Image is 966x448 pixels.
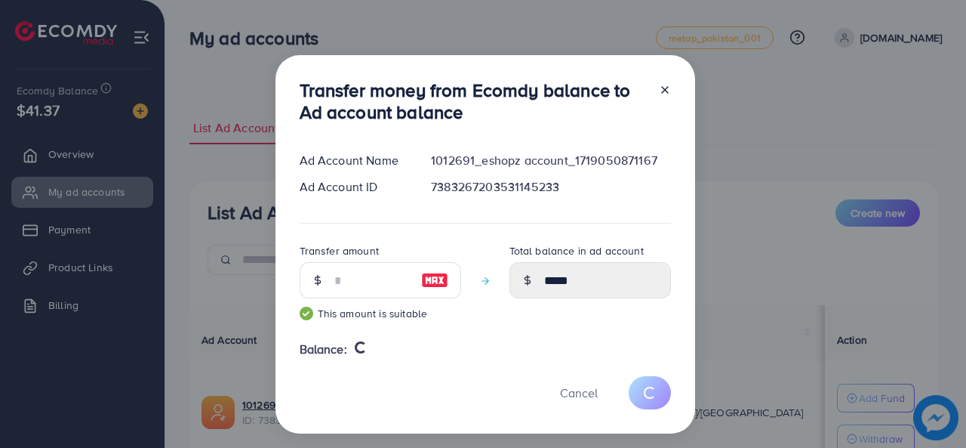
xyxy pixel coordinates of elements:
[421,271,448,289] img: image
[300,306,461,321] small: This amount is suitable
[541,376,617,409] button: Cancel
[419,152,682,169] div: 1012691_eshopz account_1719050871167
[300,243,379,258] label: Transfer amount
[300,79,647,123] h3: Transfer money from Ecomdy balance to Ad account balance
[288,152,420,169] div: Ad Account Name
[300,307,313,320] img: guide
[509,243,644,258] label: Total balance in ad account
[288,178,420,196] div: Ad Account ID
[300,341,347,358] span: Balance:
[419,178,682,196] div: 7383267203531145233
[560,385,598,401] span: Cancel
